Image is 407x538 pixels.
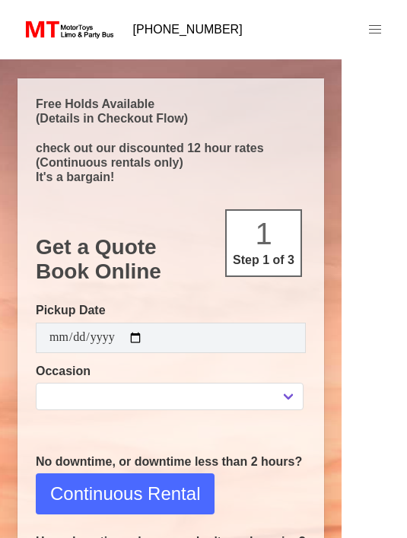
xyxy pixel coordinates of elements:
[21,19,115,40] img: MotorToys Logo
[36,97,306,111] p: Free Holds Available
[36,473,215,514] button: Continuous Rental
[124,14,252,45] a: [PHONE_NUMBER]
[233,251,294,269] p: Step 1 of 3
[36,111,306,126] p: (Details in Checkout Flow)
[36,362,306,380] label: Occasion
[36,141,306,155] p: check out our discounted 12 hour rates
[36,170,306,184] p: It's a bargain!
[36,155,306,170] p: (Continuous rentals only)
[36,453,306,471] p: No downtime, or downtime less than 2 hours?
[50,480,200,508] span: Continuous Rental
[255,217,272,250] span: 1
[36,235,306,283] h1: Get a Quote Book Online
[36,301,306,320] label: Pickup Date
